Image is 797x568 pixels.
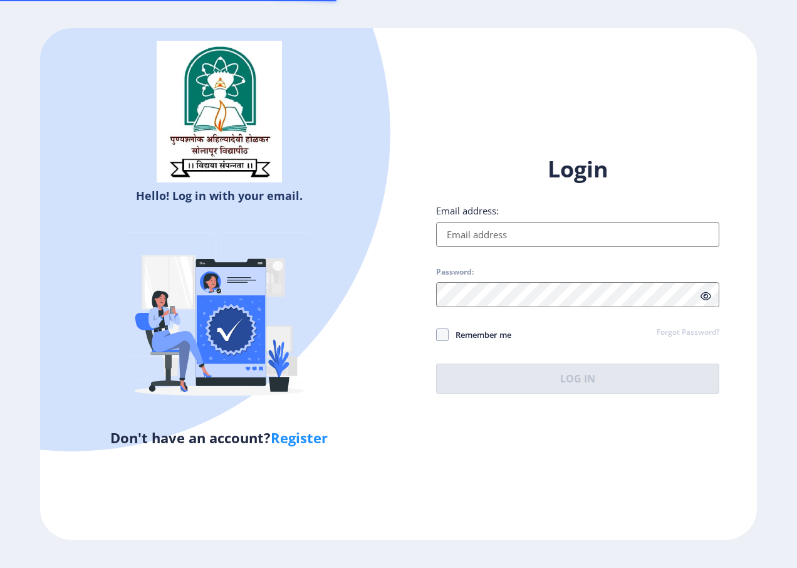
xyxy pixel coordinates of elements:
[436,364,719,394] button: Log In
[436,154,719,184] h1: Login
[449,327,511,342] span: Remember me
[436,204,499,217] label: Email address:
[271,428,328,447] a: Register
[49,428,389,448] h5: Don't have an account?
[436,267,474,277] label: Password:
[657,327,719,339] a: Forgot Password?
[157,41,282,182] img: sulogo.png
[436,222,719,247] input: Email address
[110,208,329,428] img: Verified-rafiki.svg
